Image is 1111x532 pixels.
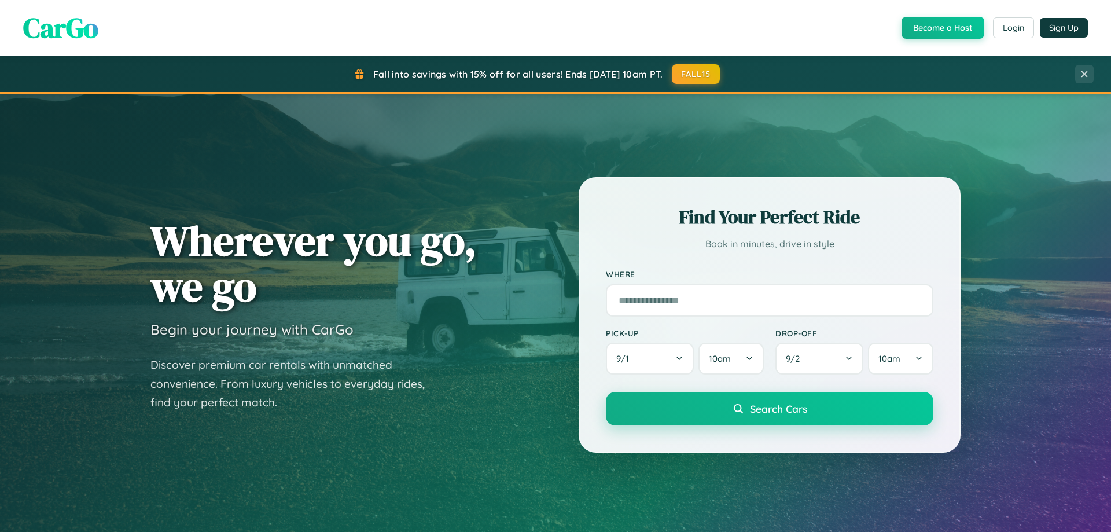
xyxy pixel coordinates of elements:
[150,321,354,338] h3: Begin your journey with CarGo
[606,343,694,375] button: 9/1
[23,9,98,47] span: CarGo
[606,204,933,230] h2: Find Your Perfect Ride
[616,353,635,364] span: 9 / 1
[709,353,731,364] span: 10am
[150,355,440,412] p: Discover premium car rentals with unmatched convenience. From luxury vehicles to everyday rides, ...
[775,343,863,375] button: 9/2
[1040,18,1088,38] button: Sign Up
[606,392,933,425] button: Search Cars
[993,17,1034,38] button: Login
[786,353,805,364] span: 9 / 2
[750,402,807,415] span: Search Cars
[902,17,984,39] button: Become a Host
[672,64,720,84] button: FALL15
[698,343,764,375] button: 10am
[606,236,933,252] p: Book in minutes, drive in style
[373,68,663,80] span: Fall into savings with 15% off for all users! Ends [DATE] 10am PT.
[150,218,477,309] h1: Wherever you go, we go
[606,270,933,280] label: Where
[868,343,933,375] button: 10am
[606,328,764,338] label: Pick-up
[878,353,900,364] span: 10am
[775,328,933,338] label: Drop-off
